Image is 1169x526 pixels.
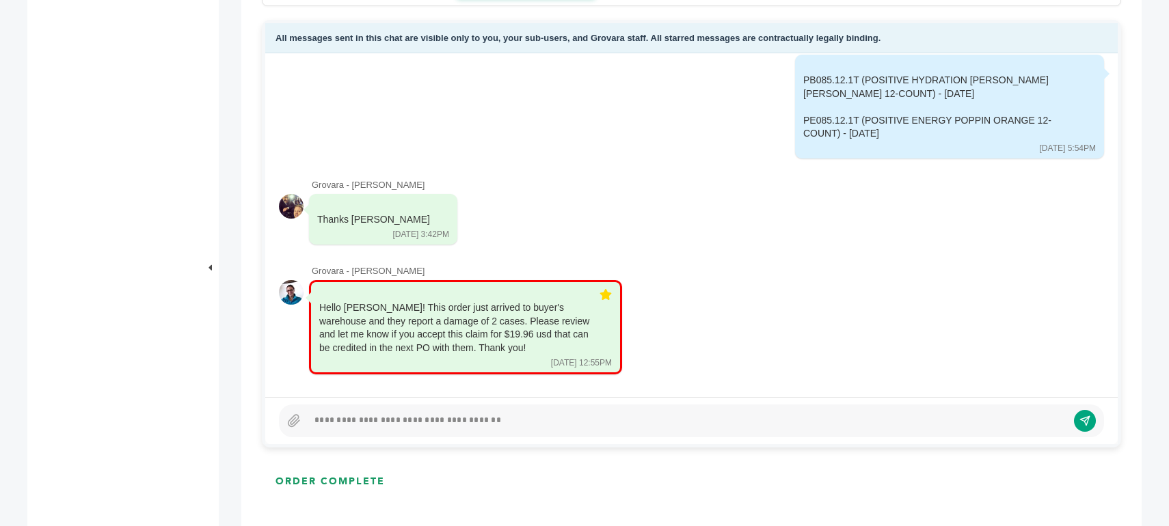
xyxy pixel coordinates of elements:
div: All messages sent in this chat are visible only to you, your sub-users, and Grovara staff. All st... [265,23,1118,54]
div: Thanks [PERSON_NAME] [317,213,430,227]
div: [DATE] 3:42PM [392,229,448,240]
h3: ORDER COMPLETE [276,475,385,488]
div: [DATE] 5:54PM [1040,143,1096,154]
div: [DATE] 12:55PM [551,357,612,369]
div: Hello [PERSON_NAME]! This order just arrived to buyer's warehouse and they report a damage of 2 c... [319,301,593,355]
div: Grovara - [PERSON_NAME] [312,179,1104,191]
div: PB085.12.1T (POSITIVE HYDRATION [PERSON_NAME] [PERSON_NAME] 12-COUNT) - [DATE] PE085.12.1T (POSIT... [803,74,1077,141]
div: Grovara - [PERSON_NAME] [312,265,1104,277]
